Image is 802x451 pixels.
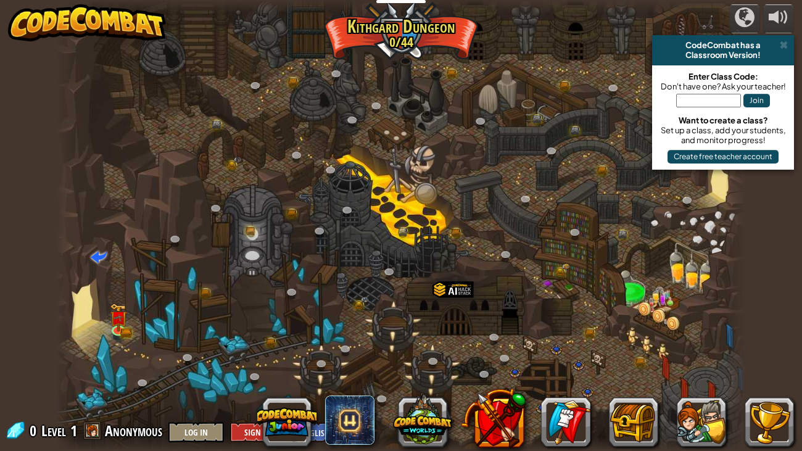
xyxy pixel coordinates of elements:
div: Want to create a class? [658,115,788,125]
img: level-banner-unlock.png [110,304,127,332]
div: Don't have one? Ask your teacher! [658,81,788,91]
div: CodeCombat has a [657,40,789,50]
div: Classroom Version! [657,50,789,60]
button: Campaigns [729,4,760,33]
div: Enter Class Code: [658,72,788,81]
span: 0 [30,421,40,441]
button: Create free teacher account [668,150,779,163]
button: Join [743,94,770,107]
img: portrait.png [362,296,370,302]
div: Set up a class, add your students, and monitor progress! [658,125,788,145]
span: 1 [70,421,77,441]
img: portrait.png [114,314,123,321]
img: portrait.png [562,263,570,270]
span: Anonymous [105,421,162,441]
img: CodeCombat - Learn how to code by playing a game [8,4,166,41]
button: Adjust volume [763,4,794,33]
span: Level [41,421,66,441]
button: Log In [168,422,224,442]
img: portrait.png [234,157,242,163]
button: Sign Up [230,422,286,442]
